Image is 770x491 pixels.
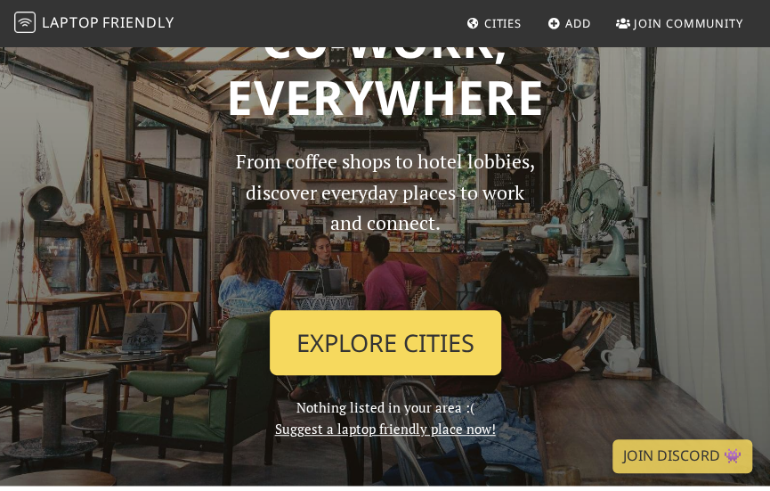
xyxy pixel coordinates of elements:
span: Add [565,15,591,31]
p: From coffee shops to hotel lobbies, discover everyday places to work and connect. [236,146,535,296]
a: Suggest a laptop friendly place now! [275,420,496,438]
a: Join Discord 👾 [612,439,752,473]
img: LaptopFriendly [14,12,36,33]
a: Cities [459,7,529,39]
a: Add [540,7,598,39]
span: Join Community [634,15,743,31]
a: Explore Cities [270,310,501,376]
div: Nothing listed in your area :( [225,146,546,439]
span: Cities [484,15,522,31]
h1: Co-work, Everywhere [76,12,695,125]
span: Laptop [42,12,100,32]
span: Friendly [102,12,174,32]
a: Join Community [609,7,750,39]
a: LaptopFriendly LaptopFriendly [14,8,174,39]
